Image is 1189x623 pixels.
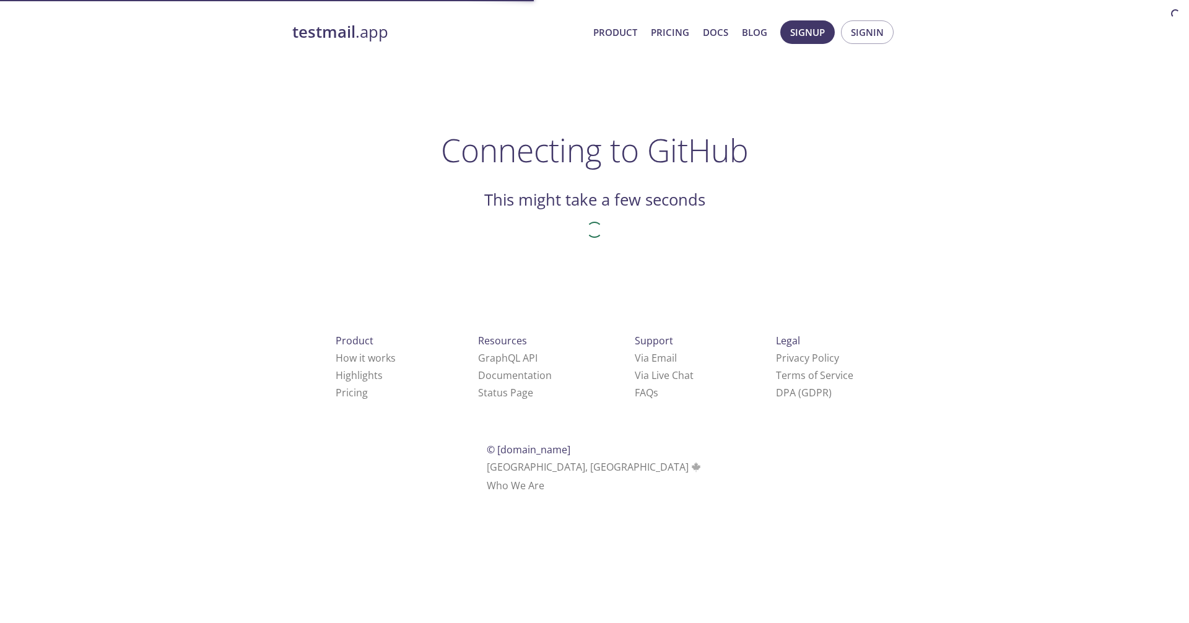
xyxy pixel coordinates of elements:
button: Signin [841,20,894,44]
a: Status Page [478,386,533,399]
a: Highlights [336,368,383,382]
a: Terms of Service [776,368,853,382]
a: testmail.app [292,22,583,43]
h1: Connecting to GitHub [441,131,749,168]
a: FAQ [635,386,658,399]
a: Docs [703,24,728,40]
a: Product [593,24,637,40]
span: Legal [776,334,800,347]
span: Signin [851,24,884,40]
a: How it works [336,351,396,365]
a: Blog [742,24,767,40]
span: © [DOMAIN_NAME] [487,443,570,456]
span: Support [635,334,673,347]
a: Privacy Policy [776,351,839,365]
a: DPA (GDPR) [776,386,832,399]
span: Resources [478,334,527,347]
a: GraphQL API [478,351,538,365]
a: Via Live Chat [635,368,694,382]
span: [GEOGRAPHIC_DATA], [GEOGRAPHIC_DATA] [487,460,703,474]
a: Pricing [336,386,368,399]
span: s [653,386,658,399]
strong: testmail [292,21,355,43]
span: Signup [790,24,825,40]
a: Pricing [651,24,689,40]
a: Documentation [478,368,552,382]
h2: This might take a few seconds [484,190,705,211]
a: Who We Are [487,479,544,492]
span: Product [336,334,373,347]
button: Signup [780,20,835,44]
a: Via Email [635,351,677,365]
